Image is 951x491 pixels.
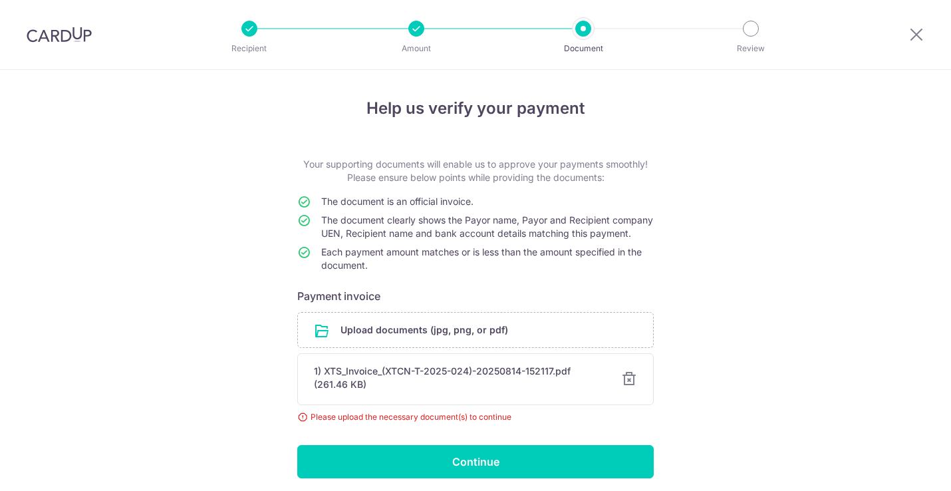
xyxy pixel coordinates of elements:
p: Document [534,42,632,55]
div: Upload documents (jpg, png, or pdf) [297,312,654,348]
div: 1) XTS_Invoice_(XTCN-T-2025-024)-20250814-152117.pdf (261.46 KB) [314,365,605,391]
p: Recipient [200,42,299,55]
p: Review [702,42,800,55]
div: Please upload the necessary document(s) to continue [297,410,654,424]
h4: Help us verify your payment [297,96,654,120]
span: The document is an official invoice. [321,196,474,207]
img: CardUp [27,27,92,43]
span: The document clearly shows the Payor name, Payor and Recipient company UEN, Recipient name and ba... [321,214,653,239]
iframe: Opens a widget where you can find more information [865,451,938,484]
p: Amount [367,42,466,55]
span: Each payment amount matches or is less than the amount specified in the document. [321,246,642,271]
p: Your supporting documents will enable us to approve your payments smoothly! Please ensure below p... [297,158,654,184]
input: Continue [297,445,654,478]
h6: Payment invoice [297,288,654,304]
